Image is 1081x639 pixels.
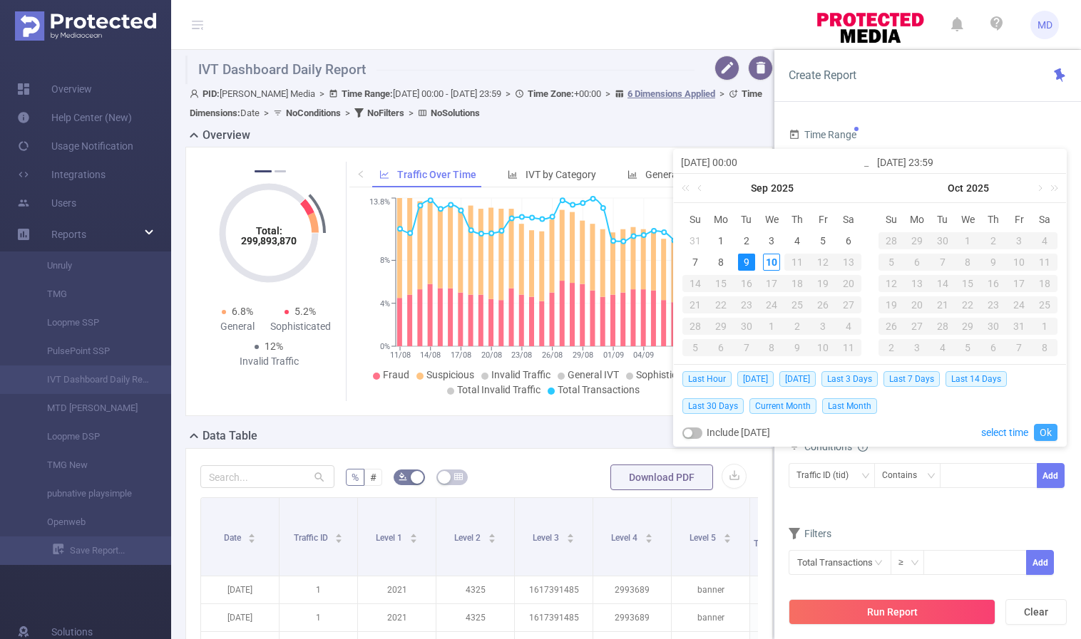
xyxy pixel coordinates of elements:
[286,108,341,118] b: No Conditions
[682,209,708,230] th: Sun
[956,337,981,358] td: November 5, 2025
[840,232,857,249] div: 6
[528,88,574,99] b: Time Zone:
[380,299,390,308] tspan: 4%
[679,174,697,202] a: Last year (Control + left)
[980,273,1006,294] td: October 16, 2025
[200,465,334,488] input: Search...
[206,319,269,334] div: General
[501,88,515,99] span: >
[682,371,732,387] span: Last Hour
[511,350,532,360] tspan: 23/08
[980,339,1006,356] div: 6
[836,273,861,294] td: September 20, 2025
[1042,174,1061,202] a: Next year (Control + right)
[491,369,550,380] span: Invalid Traffic
[1026,550,1054,575] button: Add
[682,339,708,356] div: 5
[708,294,734,316] td: September 22, 2025
[930,213,956,226] span: Tu
[789,129,856,140] span: Time Range
[682,230,708,251] td: August 31, 2025
[369,198,390,207] tspan: 13.8%
[420,350,441,360] tspan: 14/08
[367,108,404,118] b: No Filters
[315,88,329,99] span: >
[734,273,759,294] td: September 16, 2025
[397,169,476,180] span: Traffic Over Time
[836,213,861,226] span: Sa
[29,422,154,451] a: Loopme DSP
[1032,232,1057,249] div: 4
[682,294,708,316] td: September 21, 2025
[481,350,501,360] tspan: 20/08
[708,296,734,313] div: 22
[759,318,785,335] div: 1
[1034,424,1057,441] a: Ok
[878,213,904,226] span: Su
[190,89,203,98] i: icon: user
[633,350,654,360] tspan: 04/09
[636,369,714,380] span: Sophisticated IVT
[708,337,734,358] td: October 6, 2025
[734,209,759,230] th: Tue
[708,275,734,292] div: 15
[265,341,283,352] span: 12%
[980,254,1006,271] div: 9
[904,273,930,294] td: October 13, 2025
[645,169,824,180] span: General & Sophisticated IVT by Category
[956,251,981,273] td: October 8, 2025
[734,251,759,273] td: September 9, 2025
[814,232,831,249] div: 5
[861,472,870,482] i: icon: down
[980,294,1006,316] td: October 23, 2025
[682,251,708,273] td: September 7, 2025
[759,213,785,226] span: We
[904,316,930,337] td: October 27, 2025
[759,275,785,292] div: 17
[878,296,904,313] div: 19
[708,273,734,294] td: September 15, 2025
[682,296,708,313] div: 21
[946,174,965,202] a: Oct
[708,213,734,226] span: Mo
[927,472,936,482] i: icon: down
[784,273,810,294] td: September 18, 2025
[878,254,904,271] div: 5
[682,213,708,226] span: Su
[956,294,981,316] td: October 22, 2025
[256,225,282,237] tspan: Total:
[810,230,836,251] td: September 5, 2025
[980,316,1006,337] td: October 30, 2025
[980,275,1006,292] div: 16
[810,275,836,292] div: 19
[810,294,836,316] td: September 26, 2025
[956,254,981,271] div: 8
[904,251,930,273] td: October 6, 2025
[878,339,904,356] div: 2
[1038,11,1052,39] span: MD
[980,230,1006,251] td: October 2, 2025
[980,232,1006,249] div: 2
[980,318,1006,335] div: 30
[836,339,861,356] div: 11
[203,88,220,99] b: PID:
[810,316,836,337] td: October 3, 2025
[930,337,956,358] td: November 4, 2025
[1006,316,1032,337] td: October 31, 2025
[682,316,708,337] td: September 28, 2025
[454,472,463,481] i: icon: table
[836,294,861,316] td: September 27, 2025
[882,464,927,487] div: Contains
[789,599,995,625] button: Run Report
[734,213,759,226] span: Tu
[681,154,863,171] input: Start date
[734,296,759,313] div: 23
[1006,296,1032,313] div: 24
[29,251,154,280] a: Unruly
[542,350,563,360] tspan: 26/08
[956,316,981,337] td: October 29, 2025
[1032,251,1057,273] td: October 11, 2025
[341,108,354,118] span: >
[930,232,956,249] div: 30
